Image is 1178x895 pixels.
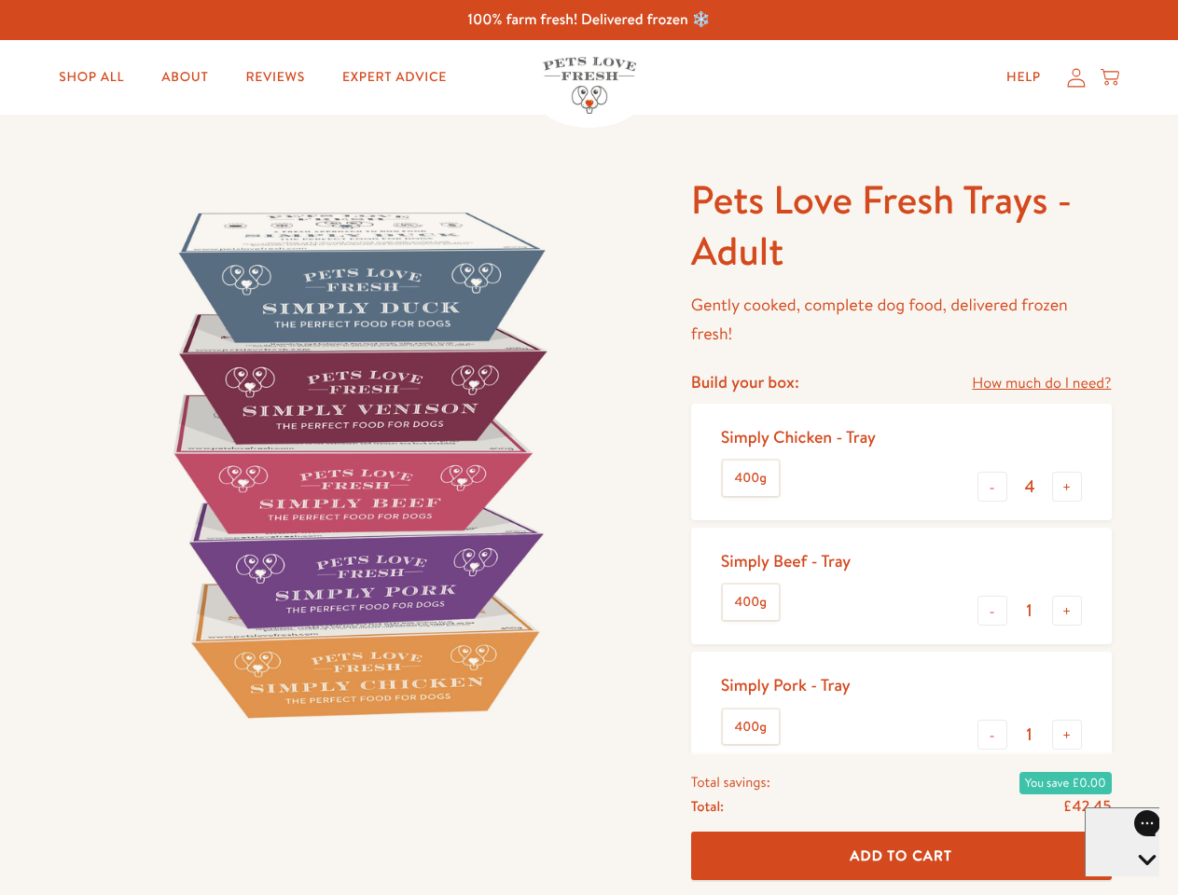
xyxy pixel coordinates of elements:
[1052,720,1082,750] button: +
[991,59,1056,96] a: Help
[543,57,636,114] img: Pets Love Fresh
[691,174,1112,276] h1: Pets Love Fresh Trays - Adult
[44,59,139,96] a: Shop All
[691,770,770,794] span: Total savings:
[723,585,779,620] label: 400g
[977,596,1007,626] button: -
[691,794,724,819] span: Total:
[691,371,799,392] h4: Build your box:
[1019,772,1112,794] span: You save £0.00
[723,461,779,496] label: 400g
[721,426,876,447] div: Simply Chicken - Tray
[1052,472,1082,502] button: +
[1085,807,1159,876] iframe: Gorgias live chat messenger
[691,291,1112,348] p: Gently cooked, complete dog food, delivered frozen fresh!
[723,709,779,745] label: 400g
[67,174,646,753] img: Pets Love Fresh Trays - Adult
[327,59,462,96] a: Expert Advice
[977,472,1007,502] button: -
[1063,796,1112,817] span: £42.45
[146,59,223,96] a: About
[230,59,319,96] a: Reviews
[721,674,851,695] div: Simply Pork - Tray
[1052,596,1082,626] button: +
[977,720,1007,750] button: -
[850,846,952,865] span: Add To Cart
[972,371,1111,396] a: How much do I need?
[691,832,1112,881] button: Add To Cart
[721,550,851,571] div: Simply Beef - Tray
